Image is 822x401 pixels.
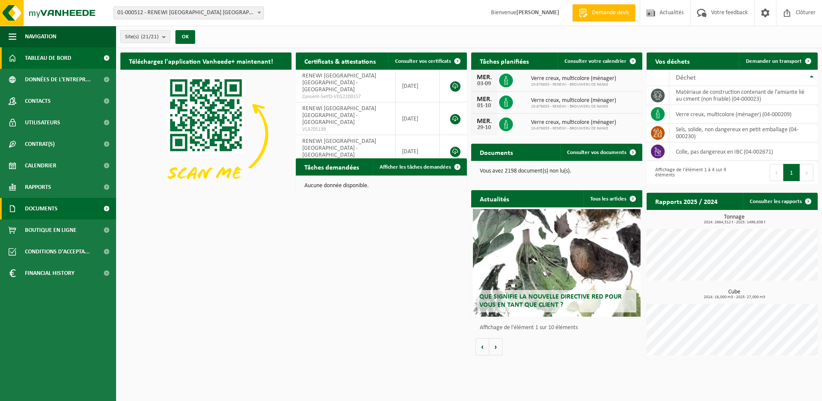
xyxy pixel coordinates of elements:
td: [DATE] [396,102,440,135]
img: Download de VHEPlus App [120,70,291,198]
span: Site(s) [125,31,159,43]
h3: Tonnage [651,214,818,225]
button: Next [800,164,813,181]
a: Afficher les tâches demandées [373,158,466,176]
button: Vorige [475,338,489,355]
a: Consulter vos documents [560,144,641,161]
p: Affichage de l'élément 1 sur 10 éléments [480,325,638,331]
td: verre creux, multicolore (ménager) (04-000209) [669,105,818,123]
span: Consulter vos certificats [395,59,451,64]
span: Navigation [25,26,56,47]
button: Previous [770,164,783,181]
strong: [PERSON_NAME] [516,9,559,16]
button: OK [175,30,195,44]
h2: Téléchargez l'application Vanheede+ maintenant! [120,52,282,69]
a: Demander un transport [739,52,817,70]
td: sels, solide, non dangereux en petit emballage (04-000230) [669,123,818,142]
button: 1 [783,164,800,181]
td: [DATE] [396,135,440,168]
span: RENEWI [GEOGRAPHIC_DATA] [GEOGRAPHIC_DATA] - [GEOGRAPHIC_DATA] [302,138,376,158]
span: 01-000512 - RENEWI BELGIUM NV - LOMMEL [113,6,264,19]
span: Boutique en ligne [25,219,77,241]
button: Site(s)(21/21) [120,30,170,43]
span: Documents [25,198,58,219]
div: MER. [475,118,493,125]
p: Vous avez 2198 document(s) non lu(s). [480,168,634,174]
a: Consulter vos certificats [388,52,466,70]
button: Volgende [489,338,503,355]
a: Consulter les rapports [743,193,817,210]
span: Consulter vos documents [567,150,626,155]
span: Données de l'entrepr... [25,69,91,90]
span: Consent-SelfD-VEG2200157 [302,93,389,100]
span: RENEWI [GEOGRAPHIC_DATA] [GEOGRAPHIC_DATA] - [GEOGRAPHIC_DATA] [302,105,376,126]
span: Contacts [25,90,51,112]
div: Affichage de l'élément 1 à 4 sur 4 éléments [651,163,728,182]
span: Verre creux, multicolore (ménager) [531,75,616,82]
span: 01-000512 - RENEWI BELGIUM NV - LOMMEL [114,7,264,19]
span: RENEWI [GEOGRAPHIC_DATA] [GEOGRAPHIC_DATA] - [GEOGRAPHIC_DATA] [302,73,376,93]
span: Demande devis [590,9,631,17]
span: Contrat(s) [25,133,55,155]
span: 10-876655 - RENEWI - BROUWERIJ DE RANKE [531,126,616,131]
a: Que signifie la nouvelle directive RED pour vous en tant que client ? [473,209,641,317]
div: 03-09 [475,81,493,87]
h2: Tâches planifiées [471,52,537,69]
h2: Tâches demandées [296,158,368,175]
div: 29-10 [475,125,493,131]
span: Conditions d'accepta... [25,241,90,262]
span: Tableau de bord [25,47,71,69]
td: matériaux de construction contenant de l'amiante lié au ciment (non friable) (04-000023) [669,86,818,105]
span: 2024: 18,000 m3 - 2025: 27,000 m3 [651,295,818,299]
h2: Vos déchets [647,52,698,69]
h2: Certificats & attestations [296,52,384,69]
span: Déchet [676,74,696,81]
count: (21/21) [141,34,159,40]
td: colle, pas dangereux en IBC (04-002671) [669,142,818,161]
span: Financial History [25,262,74,284]
span: Verre creux, multicolore (ménager) [531,119,616,126]
a: Tous les articles [583,190,641,207]
span: 2024: 2664,512 t - 2025: 1496,638 t [651,220,818,225]
span: Afficher les tâches demandées [380,164,451,170]
span: VLA705139 [302,126,389,133]
h2: Documents [471,144,521,160]
a: Demande devis [572,4,635,22]
p: Aucune donnée disponible. [304,183,458,189]
span: Verre creux, multicolore (ménager) [531,97,616,104]
span: Demander un transport [746,59,802,64]
h2: Actualités [471,190,518,207]
a: Consulter votre calendrier [558,52,641,70]
h3: Cube [651,289,818,299]
div: MER. [475,74,493,81]
span: 10-876655 - RENEWI - BROUWERIJ DE RANKE [531,82,616,87]
span: Calendrier [25,155,56,176]
span: Utilisateurs [25,112,60,133]
div: MER. [475,96,493,103]
span: Rapports [25,176,51,198]
span: 10-876655 - RENEWI - BROUWERIJ DE RANKE [531,104,616,109]
td: [DATE] [396,70,440,102]
h2: Rapports 2025 / 2024 [647,193,726,210]
span: Que signifie la nouvelle directive RED pour vous en tant que client ? [479,293,622,308]
span: Consulter votre calendrier [564,59,626,64]
div: 01-10 [475,103,493,109]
